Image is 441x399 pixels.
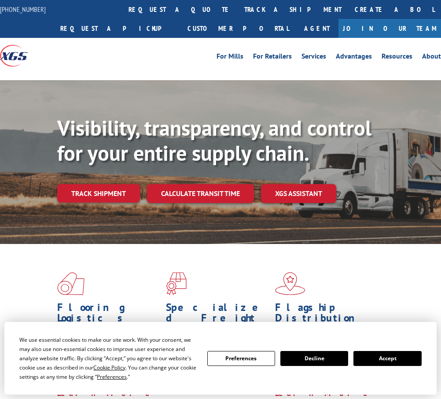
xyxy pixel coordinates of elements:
[181,19,295,38] a: Customer Portal
[57,114,371,167] b: Visibility, transparency, and control for your entire supply chain.
[353,351,421,366] button: Accept
[147,184,254,203] a: Calculate transit time
[217,53,243,63] a: For Mills
[280,351,348,366] button: Decline
[207,351,275,366] button: Preferences
[57,302,159,338] h1: Flooring Logistics Solutions
[275,272,305,295] img: xgs-icon-flagship-distribution-model-red
[4,322,437,395] div: Cookie Consent Prompt
[166,272,187,295] img: xgs-icon-focused-on-flooring-red
[166,302,268,338] h1: Specialized Freight Experts
[19,335,196,381] div: We use essential cookies to make our site work. With your consent, we may also use non-essential ...
[301,53,326,63] a: Services
[54,19,181,38] a: Request a pickup
[295,19,338,38] a: Agent
[275,302,377,338] h1: Flagship Distribution Model
[57,272,85,295] img: xgs-icon-total-supply-chain-intelligence-red
[57,184,140,203] a: Track shipment
[97,373,127,381] span: Preferences
[261,184,336,203] a: XGS ASSISTANT
[422,53,441,63] a: About
[336,53,372,63] a: Advantages
[253,53,292,63] a: For Retailers
[338,19,441,38] a: Join Our Team
[93,364,125,371] span: Cookie Policy
[382,53,412,63] a: Resources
